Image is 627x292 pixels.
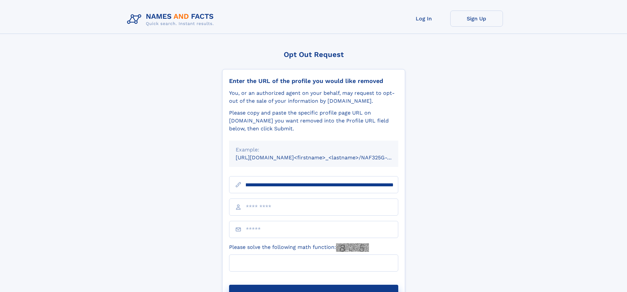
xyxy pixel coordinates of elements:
[236,154,411,161] small: [URL][DOMAIN_NAME]<firstname>_<lastname>/NAF325G-xxxxxxxx
[222,50,405,59] div: Opt Out Request
[450,11,503,27] a: Sign Up
[229,109,398,133] div: Please copy and paste the specific profile page URL on [DOMAIN_NAME] you want removed into the Pr...
[229,89,398,105] div: You, or an authorized agent on your behalf, may request to opt-out of the sale of your informatio...
[124,11,219,28] img: Logo Names and Facts
[229,77,398,85] div: Enter the URL of the profile you would like removed
[236,146,392,154] div: Example:
[398,11,450,27] a: Log In
[229,243,369,252] label: Please solve the following math function:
